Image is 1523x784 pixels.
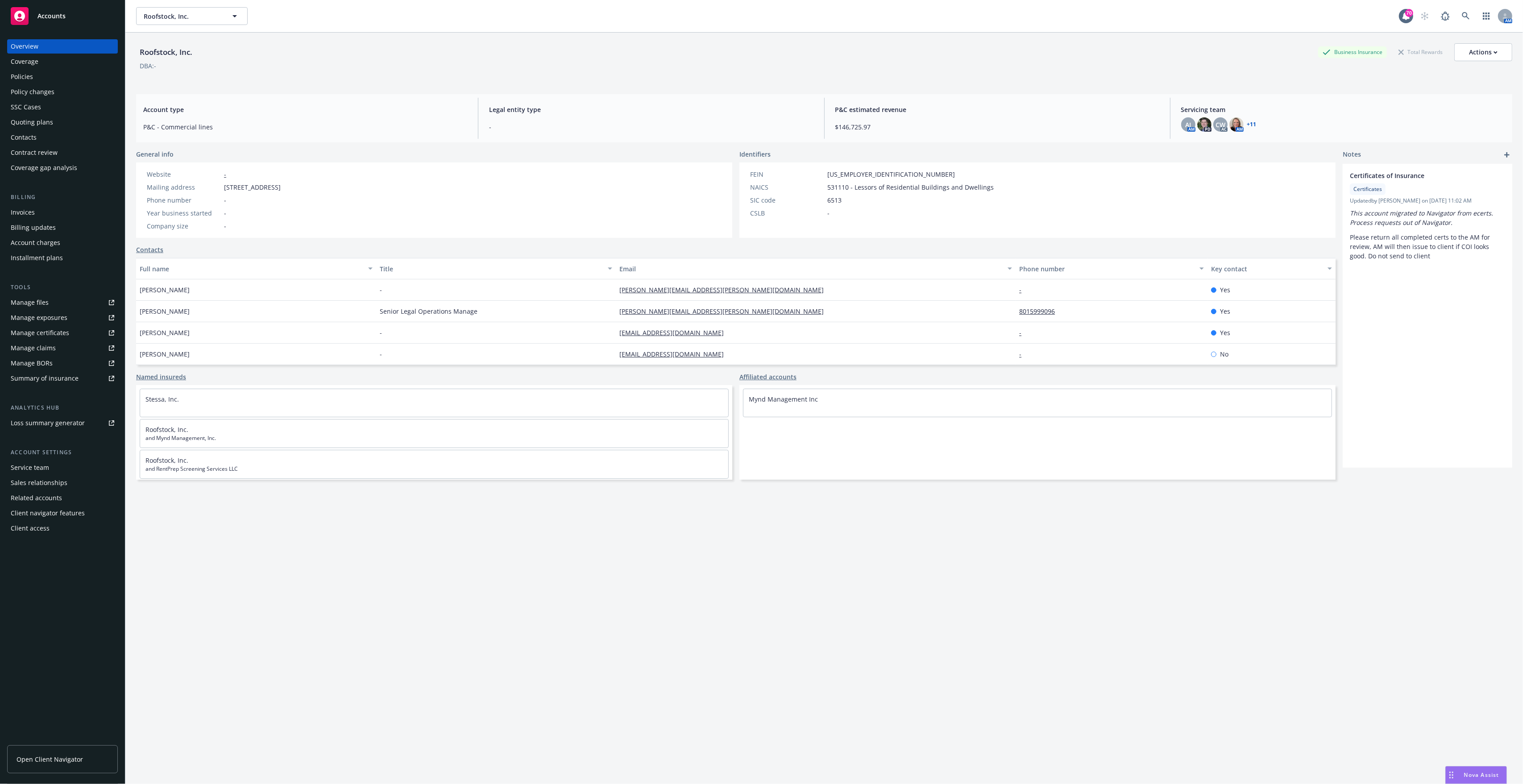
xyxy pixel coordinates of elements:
a: Contract review [7,145,118,160]
span: P&C estimated revenue [835,105,1159,114]
button: Key contact [1208,258,1336,279]
span: CW [1216,120,1225,129]
div: SIC code [750,195,824,205]
span: - [489,122,813,132]
a: Search [1457,7,1475,25]
span: Senior Legal Operations Manage [380,307,477,316]
div: Company size [147,221,220,231]
a: Policy changes [7,85,118,99]
span: [PERSON_NAME] [140,285,190,295]
span: Identifiers [739,149,771,159]
div: Title [380,264,603,274]
div: Email [619,264,1002,274]
span: [STREET_ADDRESS] [224,183,281,192]
a: Coverage [7,54,118,69]
a: Quoting plans [7,115,118,129]
a: Roofstock, Inc. [145,425,188,434]
span: and Mynd Management, Inc. [145,434,723,442]
span: Notes [1343,149,1361,160]
div: Manage claims [11,341,56,355]
div: Account settings [7,448,118,457]
div: Phone number [147,195,220,205]
span: [PERSON_NAME] [140,328,190,337]
span: No [1220,349,1228,359]
span: Roofstock, Inc. [144,12,221,21]
div: Policies [11,70,33,84]
div: Manage certificates [11,326,69,340]
a: Contacts [136,245,163,254]
div: SSC Cases [11,100,41,114]
span: Certificates [1353,185,1382,193]
div: Total Rewards [1394,46,1447,58]
span: - [380,328,382,337]
a: Named insureds [136,372,186,382]
div: Full name [140,264,363,274]
p: Please return all completed certs to the AM for review, AM will then issue to client if COI looks... [1350,232,1505,261]
a: Service team [7,460,118,475]
div: Client access [11,521,50,535]
span: [PERSON_NAME] [140,307,190,316]
span: Updated by [PERSON_NAME] on [DATE] 11:02 AM [1350,197,1505,205]
div: Key contact [1211,264,1322,274]
button: Phone number [1016,258,1208,279]
a: Coverage gap analysis [7,161,118,175]
div: Tools [7,283,118,292]
div: Quoting plans [11,115,53,129]
div: Year business started [147,208,220,218]
span: - [380,285,382,295]
a: - [1019,350,1029,358]
a: Report a Bug [1436,7,1454,25]
div: Website [147,170,220,179]
em: This account migrated to Navigator from ecerts. Process requests out of Navigator. [1350,209,1495,227]
a: Summary of insurance [7,371,118,386]
span: Servicing team [1181,105,1505,114]
div: Billing [7,193,118,202]
a: +11 [1247,122,1257,127]
span: 531110 - Lessors of Residential Buildings and Dwellings [827,183,994,192]
a: Policies [7,70,118,84]
span: Account type [143,105,467,114]
a: Overview [7,39,118,54]
a: Sales relationships [7,476,118,490]
div: Business Insurance [1318,46,1387,58]
div: NAICS [750,183,824,192]
span: 6513 [827,195,842,205]
div: Summary of insurance [11,371,79,386]
div: Loss summary generator [11,416,85,430]
a: Contacts [7,130,118,145]
span: - [224,195,226,205]
span: P&C - Commercial lines [143,122,467,132]
span: Open Client Navigator [17,755,83,764]
button: Nova Assist [1445,766,1507,784]
div: Related accounts [11,491,62,505]
div: CSLB [750,208,824,218]
a: Billing updates [7,220,118,235]
a: Accounts [7,4,118,29]
div: Mailing address [147,183,220,192]
span: Yes [1220,307,1230,316]
span: and RentPrep Screening Services LLC [145,465,723,473]
button: Email [616,258,1016,279]
div: 70 [1405,9,1413,17]
a: - [1019,286,1029,294]
a: Manage BORs [7,356,118,370]
span: Yes [1220,328,1230,337]
a: - [224,170,226,178]
a: Installment plans [7,251,118,265]
div: Service team [11,460,49,475]
span: Nova Assist [1464,771,1499,779]
div: Certificates of InsuranceCertificatesUpdatedby [PERSON_NAME] on [DATE] 11:02 AMThis account migra... [1343,164,1512,268]
div: Actions [1469,44,1498,61]
a: [EMAIL_ADDRESS][DOMAIN_NAME] [619,350,731,358]
a: Account charges [7,236,118,250]
a: Related accounts [7,491,118,505]
span: Manage exposures [7,311,118,325]
a: [PERSON_NAME][EMAIL_ADDRESS][PERSON_NAME][DOMAIN_NAME] [619,286,831,294]
a: [PERSON_NAME][EMAIL_ADDRESS][PERSON_NAME][DOMAIN_NAME] [619,307,831,315]
button: Actions [1454,43,1512,61]
span: General info [136,149,174,159]
span: Legal entity type [489,105,813,114]
span: Yes [1220,285,1230,295]
div: Invoices [11,205,35,220]
a: [EMAIL_ADDRESS][DOMAIN_NAME] [619,328,731,337]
